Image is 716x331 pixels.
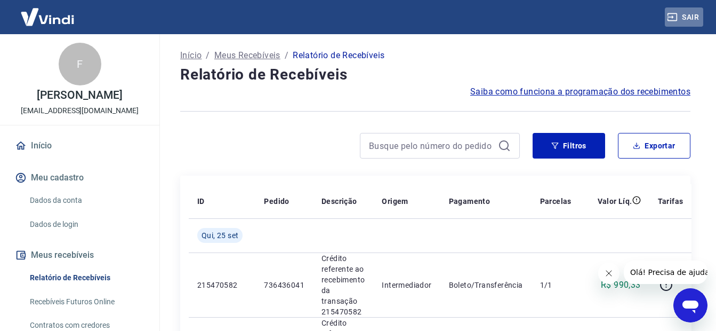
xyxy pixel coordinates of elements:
iframe: Button to launch messaging window [673,288,707,322]
p: Valor Líq. [598,196,632,207]
p: Crédito referente ao recebimento da transação 215470582 [321,253,365,317]
p: Pagamento [449,196,490,207]
a: Dados de login [26,214,147,235]
button: Meus recebíveis [13,243,147,267]
button: Filtros [533,133,605,159]
p: Descrição [321,196,357,207]
iframe: Message from company [624,261,707,284]
p: 1/1 [540,280,572,290]
a: Início [13,134,147,157]
a: Dados da conta [26,190,147,211]
a: Relatório de Recebíveis [26,267,147,289]
span: Qui, 25 set [202,230,238,241]
p: Pedido [264,196,289,207]
p: Origem [382,196,408,207]
input: Busque pelo número do pedido [369,138,494,154]
button: Exportar [618,133,690,159]
p: / [285,49,288,62]
p: 215470582 [197,280,247,290]
p: Tarifas [658,196,683,207]
p: R$ 990,33 [601,279,641,291]
p: [PERSON_NAME] [37,90,122,101]
p: Parcelas [540,196,572,207]
h4: Relatório de Recebíveis [180,64,690,85]
button: Sair [665,7,703,27]
div: F [59,43,101,85]
span: Olá! Precisa de ajuda? [6,7,90,16]
a: Meus Recebíveis [214,49,280,62]
a: Início [180,49,202,62]
p: ID [197,196,205,207]
p: 736436041 [264,280,304,290]
a: Saiba como funciona a programação dos recebimentos [470,85,690,98]
p: Relatório de Recebíveis [293,49,384,62]
a: Recebíveis Futuros Online [26,291,147,313]
p: Intermediador [382,280,431,290]
p: [EMAIL_ADDRESS][DOMAIN_NAME] [21,105,139,116]
iframe: Close message [598,263,620,284]
p: / [206,49,210,62]
img: Vindi [13,1,82,33]
p: Boleto/Transferência [449,280,523,290]
button: Meu cadastro [13,166,147,190]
